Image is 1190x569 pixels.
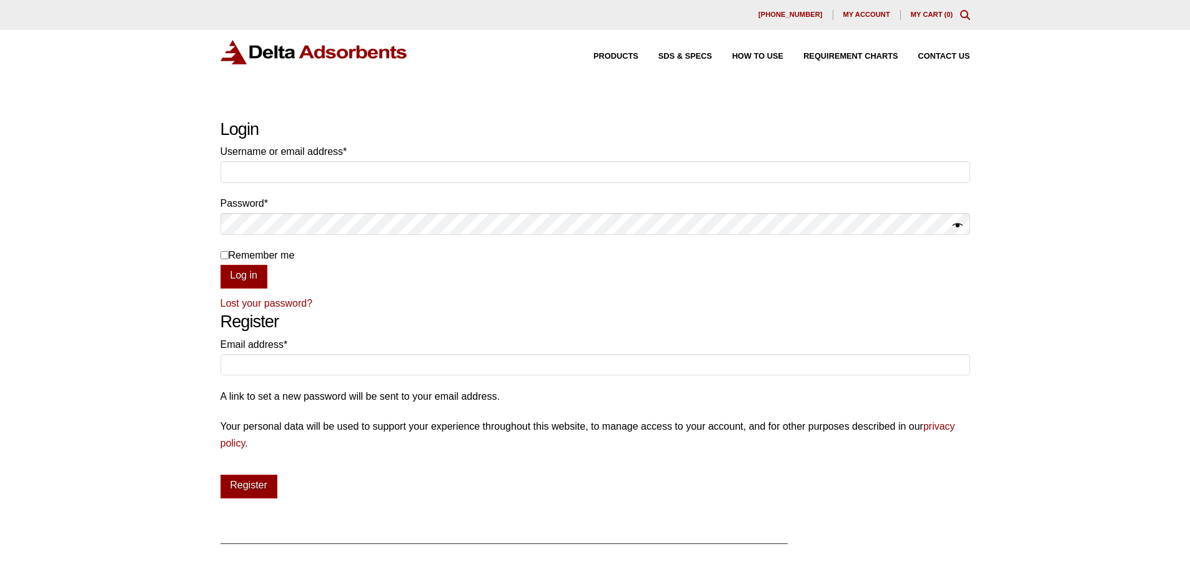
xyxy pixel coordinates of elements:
label: Username or email address [221,143,970,160]
a: My account [833,10,901,20]
input: Remember me [221,251,229,259]
label: Email address [221,336,970,353]
label: Password [221,195,970,212]
button: Register [221,475,277,498]
span: Requirement Charts [803,52,898,61]
a: How to Use [712,52,783,61]
a: [PHONE_NUMBER] [748,10,833,20]
a: Requirement Charts [783,52,898,61]
span: How to Use [732,52,783,61]
a: Lost your password? [221,298,313,309]
span: Products [593,52,638,61]
a: My Cart (0) [911,11,953,18]
img: Delta Adsorbents [221,40,408,64]
span: 0 [946,11,950,18]
span: SDS & SPECS [658,52,712,61]
h2: Register [221,312,970,332]
span: [PHONE_NUMBER] [758,11,823,18]
span: My account [843,11,890,18]
div: Toggle Modal Content [960,10,970,20]
a: privacy policy [221,421,955,448]
p: Your personal data will be used to support your experience throughout this website, to manage acc... [221,418,970,452]
span: Contact Us [918,52,970,61]
button: Log in [221,265,267,289]
button: Show password [953,217,963,235]
p: A link to set a new password will be sent to your email address. [221,388,970,405]
a: SDS & SPECS [638,52,712,61]
a: Contact Us [898,52,970,61]
a: Products [573,52,638,61]
span: Remember me [229,250,295,260]
h2: Login [221,119,970,140]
